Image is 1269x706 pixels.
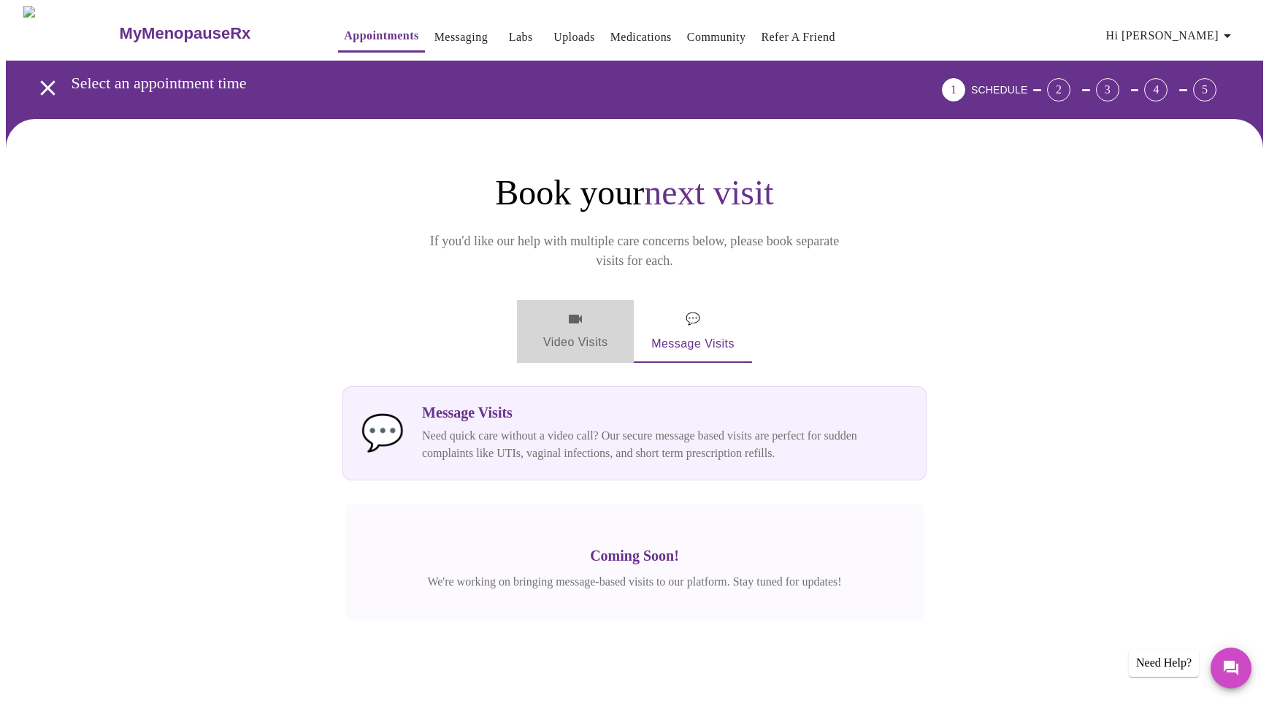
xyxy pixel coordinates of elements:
[342,172,927,214] h1: Book your
[605,23,678,52] button: Medications
[1096,78,1119,101] div: 3
[429,23,494,52] button: Messaging
[344,26,418,46] a: Appointments
[681,23,752,52] button: Community
[360,548,909,564] h3: Coming Soon!
[1100,21,1242,50] button: Hi [PERSON_NAME]
[338,21,424,53] button: Appointments
[26,66,69,110] button: open drawer
[761,27,835,47] a: Refer a Friend
[651,309,735,354] span: Message Visits
[687,27,746,47] a: Community
[1211,648,1251,688] button: Messages
[72,74,861,93] h3: Select an appointment time
[644,173,773,212] span: next visit
[534,310,616,353] span: Video Visits
[553,27,595,47] a: Uploads
[497,23,544,52] button: Labs
[1144,78,1168,101] div: 4
[360,573,909,591] p: We're working on bringing message-based visits to our platform. Stay tuned for updates!
[1047,78,1070,101] div: 2
[686,309,700,329] span: message
[118,8,309,59] a: MyMenopauseRx
[23,6,118,61] img: MyMenopauseRx Logo
[971,84,1027,96] span: SCHEDULE
[1129,649,1199,677] div: Need Help?
[1106,26,1236,46] span: Hi [PERSON_NAME]
[422,427,908,462] p: Need quick care without a video call? Our secure message based visits are perfect for sudden comp...
[548,23,601,52] button: Uploads
[422,404,908,421] h3: Message Visits
[509,27,533,47] a: Labs
[120,24,251,43] h3: MyMenopauseRx
[610,27,672,47] a: Medications
[755,23,841,52] button: Refer a Friend
[361,413,405,452] span: message
[434,27,488,47] a: Messaging
[942,78,965,101] div: 1
[1193,78,1216,101] div: 5
[410,231,859,271] p: If you'd like our help with multiple care concerns below, please book separate visits for each.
